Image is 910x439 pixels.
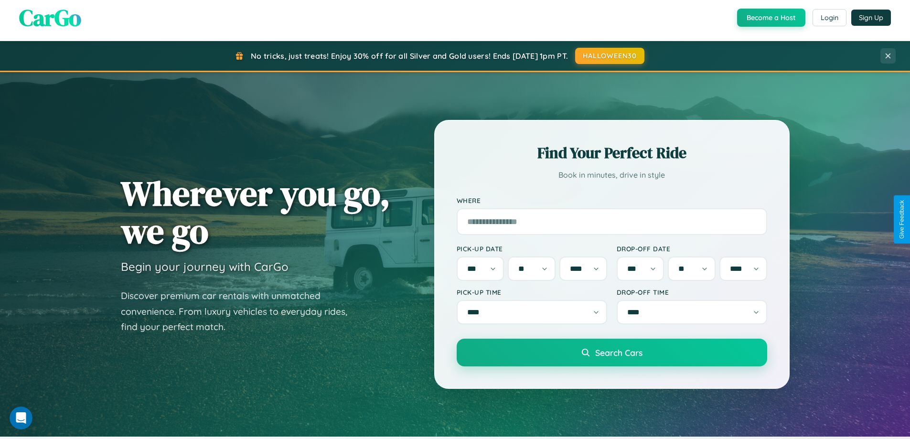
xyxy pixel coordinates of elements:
span: Search Cars [595,347,642,358]
label: Pick-up Time [457,288,607,296]
label: Pick-up Date [457,245,607,253]
button: Login [813,9,846,26]
h2: Find Your Perfect Ride [457,142,767,163]
label: Drop-off Date [617,245,767,253]
button: HALLOWEEN30 [575,48,644,64]
h1: Wherever you go, we go [121,174,390,250]
h3: Begin your journey with CarGo [121,259,289,274]
span: CarGo [19,2,81,33]
iframe: Intercom live chat [10,407,32,429]
span: No tricks, just treats! Enjoy 30% off for all Silver and Gold users! Ends [DATE] 1pm PT. [251,51,568,61]
p: Book in minutes, drive in style [457,168,767,182]
button: Become a Host [737,9,805,27]
p: Discover premium car rentals with unmatched convenience. From luxury vehicles to everyday rides, ... [121,288,360,335]
label: Drop-off Time [617,288,767,296]
label: Where [457,196,767,204]
button: Search Cars [457,339,767,366]
button: Sign Up [851,10,891,26]
div: Give Feedback [899,200,905,239]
